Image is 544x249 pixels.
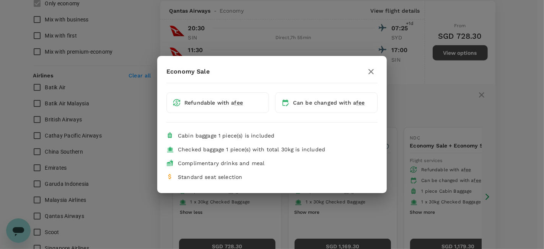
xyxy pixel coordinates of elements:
div: Refundable with a [184,99,243,106]
p: Economy Sale [166,67,210,76]
span: fee [235,100,243,106]
span: Standard seat selection [178,174,242,180]
span: fee [356,100,365,106]
span: Complimentary drinks and meal [178,160,264,166]
span: Checked baggage 1 piece(s) with total 30kg is included [178,146,325,152]
div: Can be changed with a [293,99,365,106]
span: Cabin baggage 1 piece(s) is included [178,133,274,139]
